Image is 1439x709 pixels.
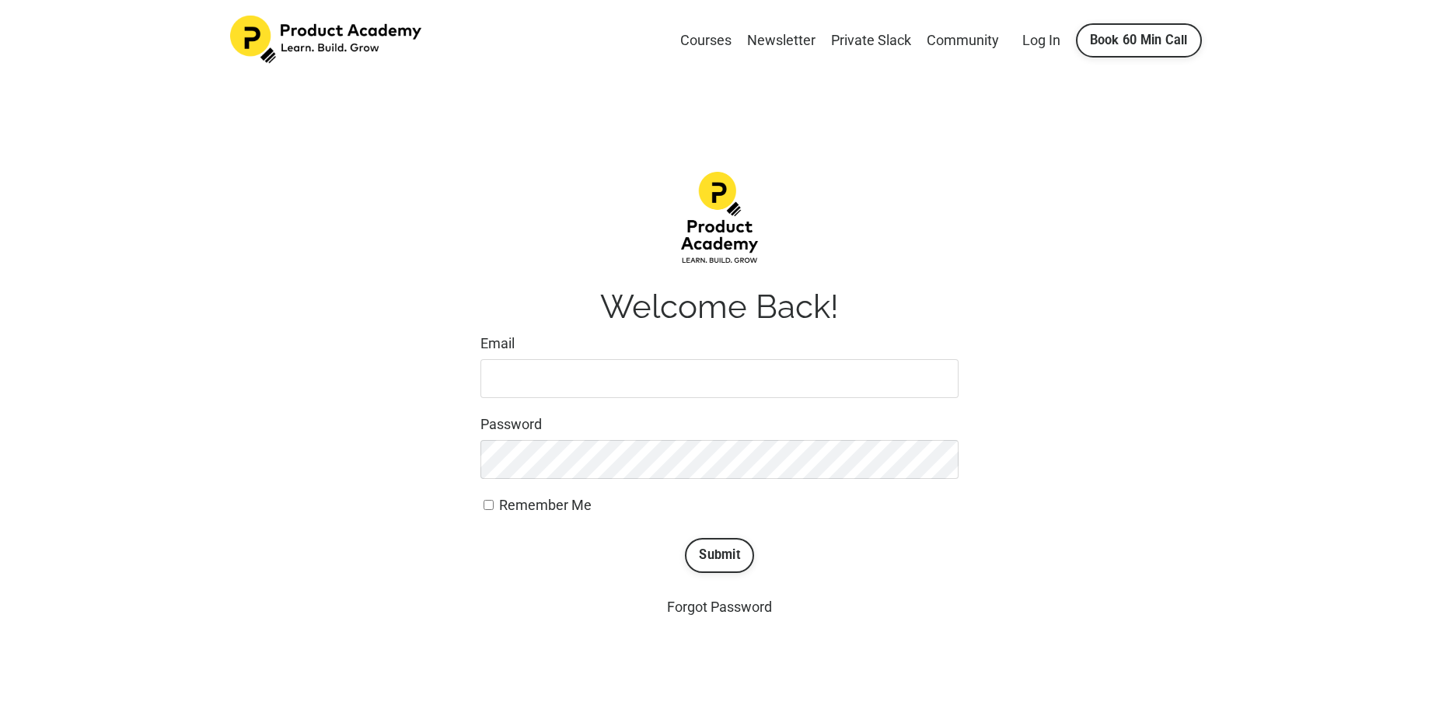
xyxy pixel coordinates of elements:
a: Courses [680,30,732,52]
label: Password [480,414,959,436]
span: Remember Me [499,497,592,513]
input: Remember Me [484,500,494,510]
button: Submit [685,538,754,572]
a: Community [927,30,999,52]
a: Book 60 Min Call [1076,23,1202,58]
h1: Welcome Back! [480,288,959,327]
a: Forgot Password [667,599,772,615]
a: Newsletter [747,30,816,52]
label: Email [480,333,959,355]
img: Product Academy Logo [230,16,424,64]
img: d1483da-12f4-ea7b-dcde-4e4ae1a68fea_Product-academy-02.png [681,172,759,264]
a: Private Slack [831,30,911,52]
a: Log In [1022,32,1060,48]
